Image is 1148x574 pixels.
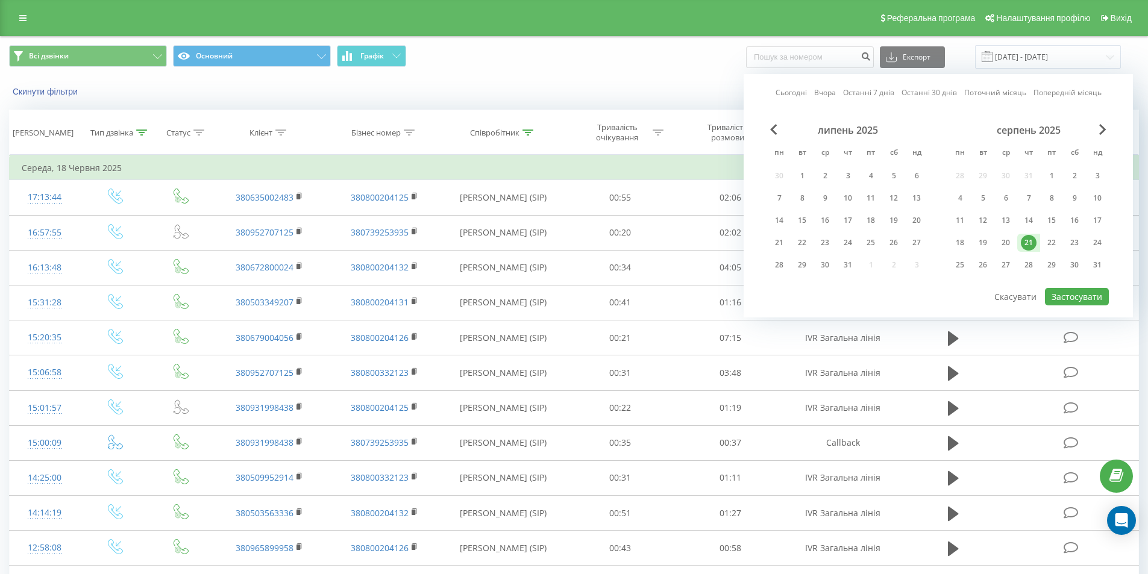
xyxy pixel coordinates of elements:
[814,211,836,229] div: ср 16 лип 2025 р.
[1090,257,1105,273] div: 31
[817,257,833,273] div: 30
[880,46,945,68] button: Експорт
[836,167,859,185] div: чт 3 лип 2025 р.
[971,234,994,252] div: вт 19 серп 2025 р.
[22,431,68,455] div: 15:00:09
[236,437,293,448] a: 380931998438
[1017,211,1040,229] div: чт 14 серп 2025 р.
[1111,13,1132,23] span: Вихід
[1090,190,1105,206] div: 10
[909,213,924,228] div: 20
[565,250,676,285] td: 00:34
[22,536,68,560] div: 12:58:08
[249,128,272,138] div: Клієнт
[905,189,928,207] div: нд 13 лип 2025 р.
[975,190,991,206] div: 5
[814,167,836,185] div: ср 2 лип 2025 р.
[351,437,409,448] a: 380739253935
[949,124,1109,136] div: серпень 2025
[1063,256,1086,274] div: сб 30 серп 2025 р.
[859,167,882,185] div: пт 4 лип 2025 р.
[22,291,68,314] div: 15:31:28
[994,189,1017,207] div: ср 6 серп 2025 р.
[998,190,1014,206] div: 6
[351,226,409,238] a: 380739253935
[442,355,565,390] td: [PERSON_NAME] (SIP)
[1067,213,1082,228] div: 16
[886,168,902,184] div: 5
[1045,288,1109,305] button: Застосувати
[1067,257,1082,273] div: 30
[676,425,786,460] td: 00:37
[768,189,791,207] div: пн 7 лип 2025 р.
[997,145,1015,163] abbr: середа
[676,250,786,285] td: 04:05
[975,235,991,251] div: 19
[351,542,409,554] a: 380800204126
[676,355,786,390] td: 03:48
[351,296,409,308] a: 380800204131
[794,190,810,206] div: 8
[975,213,991,228] div: 12
[1020,145,1038,163] abbr: четвер
[565,496,676,531] td: 00:51
[442,496,565,531] td: [PERSON_NAME] (SIP)
[998,257,1014,273] div: 27
[951,145,969,163] abbr: понеділок
[817,190,833,206] div: 9
[1088,145,1106,163] abbr: неділя
[1043,145,1061,163] abbr: п’ятниця
[442,250,565,285] td: [PERSON_NAME] (SIP)
[791,234,814,252] div: вт 22 лип 2025 р.
[770,145,788,163] abbr: понеділок
[768,234,791,252] div: пн 21 лип 2025 р.
[908,145,926,163] abbr: неділя
[768,124,928,136] div: липень 2025
[22,466,68,490] div: 14:25:00
[236,192,293,203] a: 380635002483
[236,542,293,554] a: 380965899958
[817,168,833,184] div: 2
[470,128,519,138] div: Співробітник
[90,128,133,138] div: Тип дзвінка
[863,190,879,206] div: 11
[843,87,894,98] a: Останні 7 днів
[996,13,1090,23] span: Налаштування профілю
[814,234,836,252] div: ср 23 лип 2025 р.
[1040,211,1063,229] div: пт 15 серп 2025 р.
[909,168,924,184] div: 6
[863,213,879,228] div: 18
[22,361,68,384] div: 15:06:58
[1067,190,1082,206] div: 9
[791,189,814,207] div: вт 8 лип 2025 р.
[13,128,74,138] div: [PERSON_NAME]
[565,390,676,425] td: 00:22
[236,332,293,343] a: 380679004056
[994,234,1017,252] div: ср 20 серп 2025 р.
[949,189,971,207] div: пн 4 серп 2025 р.
[22,221,68,245] div: 16:57:55
[236,472,293,483] a: 380509952914
[585,122,650,143] div: Тривалість очікування
[360,52,384,60] span: Графік
[909,235,924,251] div: 27
[1090,213,1105,228] div: 17
[442,320,565,355] td: [PERSON_NAME] (SIP)
[886,213,902,228] div: 19
[840,168,856,184] div: 3
[1021,257,1037,273] div: 28
[1034,87,1102,98] a: Попередній місяць
[785,425,900,460] td: Callback
[971,189,994,207] div: вт 5 серп 2025 р.
[817,235,833,251] div: 23
[840,257,856,273] div: 31
[839,145,857,163] abbr: четвер
[768,211,791,229] div: пн 14 лип 2025 р.
[236,261,293,273] a: 380672800024
[676,496,786,531] td: 01:27
[882,211,905,229] div: сб 19 лип 2025 р.
[840,190,856,206] div: 10
[785,496,900,531] td: IVR Загальна лінія
[887,13,976,23] span: Реферальна програма
[236,507,293,519] a: 380503563336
